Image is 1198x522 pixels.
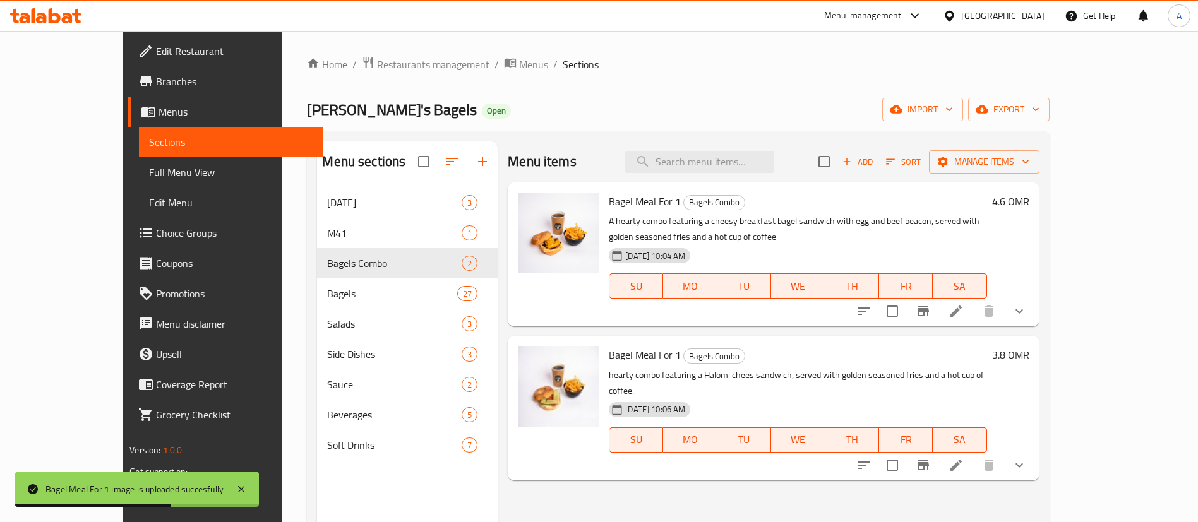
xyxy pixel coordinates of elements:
[879,298,906,324] span: Select to update
[462,197,477,209] span: 3
[128,97,323,127] a: Menus
[609,427,663,453] button: SU
[933,427,986,453] button: SA
[837,152,878,172] span: Add item
[156,256,313,271] span: Coupons
[45,482,224,496] div: Bagel Meal For 1 image is uploaded succesfully
[327,377,462,392] span: Sauce
[128,66,323,97] a: Branches
[825,273,879,299] button: TH
[879,452,906,478] span: Select to update
[352,57,357,72] li: /
[129,463,188,480] span: Get support on:
[609,345,681,364] span: Bagel Meal For 1
[837,152,878,172] button: Add
[327,347,462,362] span: Side Dishes
[327,316,462,331] span: Salads
[968,98,1050,121] button: export
[892,102,953,117] span: import
[938,277,981,295] span: SA
[504,56,548,73] a: Menus
[992,193,1029,210] h6: 4.6 OMR
[1004,296,1034,326] button: show more
[620,403,690,415] span: [DATE] 10:06 AM
[437,146,467,177] span: Sort sections
[128,309,323,339] a: Menu disclaimer
[882,98,963,121] button: import
[156,225,313,240] span: Choice Groups
[139,157,323,187] a: Full Menu View
[830,277,874,295] span: TH
[149,165,313,180] span: Full Menu View
[974,450,1004,480] button: delete
[883,152,924,172] button: Sort
[462,195,477,210] div: items
[128,278,323,309] a: Promotions
[163,442,183,458] span: 1.0.0
[462,225,477,240] div: items
[939,154,1029,170] span: Manage items
[1004,450,1034,480] button: show more
[362,56,489,73] a: Restaurants management
[327,256,462,271] span: Bagels Combo
[609,273,663,299] button: SU
[317,369,498,400] div: Sauce2
[462,316,477,331] div: items
[879,273,933,299] button: FR
[307,56,1049,73] nav: breadcrumb
[317,339,498,369] div: Side Dishes3
[317,248,498,278] div: Bagels Combo2
[458,288,477,300] span: 27
[149,134,313,150] span: Sections
[508,152,577,171] h2: Menu items
[884,430,928,449] span: FR
[776,277,820,295] span: WE
[128,369,323,400] a: Coverage Report
[668,277,712,295] span: MO
[494,57,499,72] li: /
[722,430,766,449] span: TU
[317,278,498,309] div: Bagels27
[849,296,879,326] button: sort-choices
[462,437,477,453] div: items
[149,195,313,210] span: Edit Menu
[908,296,938,326] button: Branch-specific-item
[327,286,457,301] span: Bagels
[139,127,323,157] a: Sections
[156,286,313,301] span: Promotions
[824,8,902,23] div: Menu-management
[462,348,477,360] span: 3
[663,273,717,299] button: MO
[307,95,477,124] span: [PERSON_NAME]'s Bagels
[614,430,658,449] span: SU
[518,193,599,273] img: Bagel Meal For 1
[128,339,323,369] a: Upsell
[771,427,825,453] button: WE
[156,74,313,89] span: Branches
[317,400,498,430] div: Beverages5
[908,450,938,480] button: Branch-specific-item
[462,347,477,362] div: items
[462,379,477,391] span: 2
[684,349,745,364] span: Bagels Combo
[159,104,313,119] span: Menus
[974,296,1004,326] button: delete
[156,377,313,392] span: Coverage Report
[139,187,323,218] a: Edit Menu
[327,437,462,453] span: Soft Drinks
[129,442,160,458] span: Version:
[949,458,964,473] a: Edit menu item
[307,57,347,72] a: Home
[467,146,498,177] button: Add section
[519,57,548,72] span: Menus
[462,377,477,392] div: items
[992,346,1029,364] h6: 3.8 OMR
[938,430,981,449] span: SA
[156,316,313,331] span: Menu disclaimer
[317,182,498,465] nav: Menu sections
